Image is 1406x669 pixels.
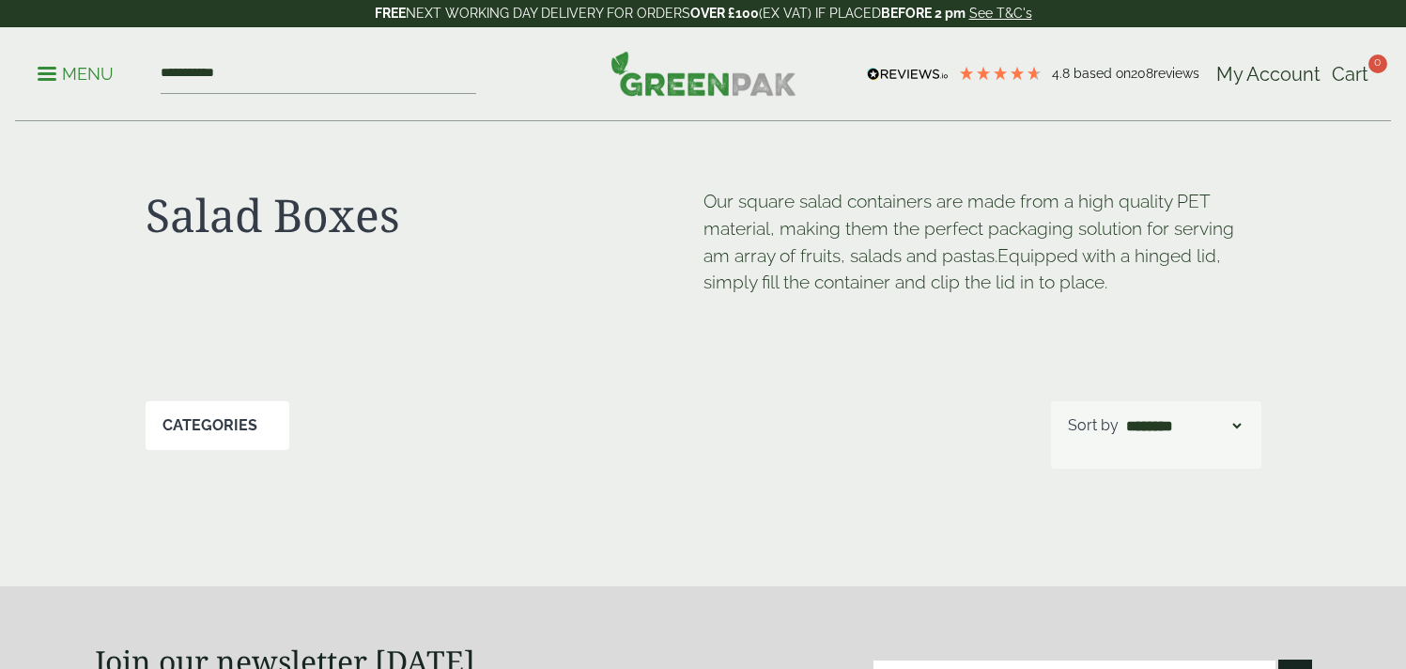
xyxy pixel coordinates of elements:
span: Our square salad containers are made from a high quality PET material, making them the perfect pa... [703,191,1234,266]
span: 0 [1368,54,1387,73]
a: Menu [38,63,114,82]
span: My Account [1216,63,1321,86]
p: Menu [38,63,114,86]
p: Sort by [1068,414,1119,437]
h1: Salad Boxes [146,188,703,242]
a: My Account [1216,60,1321,88]
select: Shop order [1122,414,1244,437]
strong: BEFORE 2 pm [881,6,966,21]
span: reviews [1153,66,1199,81]
span: 4.8 [1052,66,1074,81]
p: Categories [162,414,257,437]
a: Cart 0 [1332,60,1368,88]
a: See T&C's [969,6,1032,21]
span: Based on [1074,66,1131,81]
span: 208 [1131,66,1153,81]
span: Cart [1332,63,1368,86]
strong: OVER £100 [690,6,759,21]
strong: FREE [375,6,406,21]
div: 4.79 Stars [958,65,1043,82]
img: REVIEWS.io [867,68,949,81]
img: GreenPak Supplies [610,51,796,96]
